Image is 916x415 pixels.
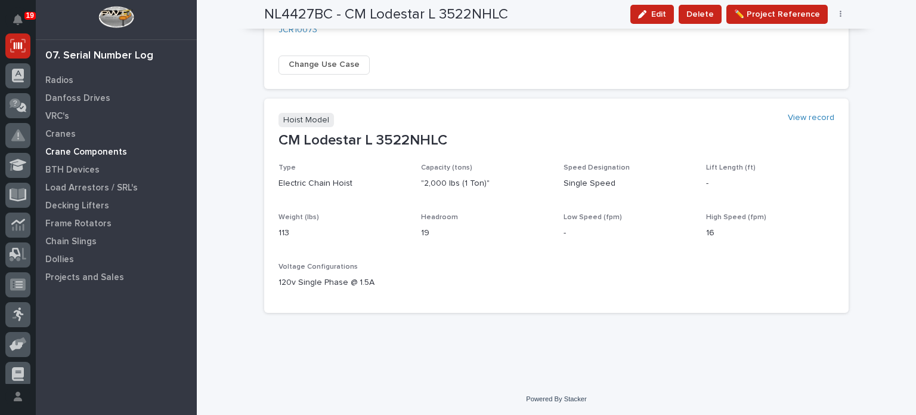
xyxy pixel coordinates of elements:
a: Load Arrestors / SRL's [36,179,197,196]
a: Radios [36,71,197,89]
p: Danfoss Drives [45,93,110,104]
a: Powered By Stacker [526,395,586,402]
button: Delete [679,5,722,24]
p: Frame Rotators [45,219,112,229]
a: JCR10073 [278,24,317,36]
img: Workspace Logo [98,6,134,28]
p: - [564,227,692,239]
button: Change Use Case [278,56,370,75]
p: Electric Chain Hoist [278,177,407,190]
p: CM Lodestar L 3522NHLC [278,132,834,149]
a: Frame Rotators [36,214,197,232]
a: Chain Slings [36,232,197,250]
p: BTH Devices [45,165,100,176]
p: Chain Slings [45,236,97,247]
span: Low Speed (fpm) [564,214,622,221]
p: Dollies [45,254,74,265]
span: Lift Length (ft) [706,164,756,171]
div: Notifications19 [15,14,30,33]
span: Headroom [421,214,458,221]
a: Danfoss Drives [36,89,197,107]
p: 19 [26,11,34,20]
p: Cranes [45,129,76,140]
a: BTH Devices [36,161,197,179]
p: Crane Components [45,147,127,158]
p: "2,000 lbs (1 Ton)" [421,177,549,190]
p: Decking Lifters [45,201,109,211]
p: - [706,177,834,190]
button: ✏️ Project Reference [726,5,828,24]
a: View record [788,113,834,123]
span: Speed Designation [564,164,630,171]
p: VRC's [45,111,69,122]
p: 113 [278,227,407,239]
span: ✏️ Project Reference [734,7,820,21]
a: Decking Lifters [36,196,197,214]
p: Radios [45,75,73,86]
p: Single Speed [564,177,692,190]
a: Cranes [36,125,197,143]
span: Change Use Case [289,57,360,72]
a: VRC's [36,107,197,125]
span: Delete [686,7,714,21]
p: Projects and Sales [45,272,124,283]
p: 16 [706,227,834,239]
p: Hoist Model [278,113,334,128]
h2: NL4427BC - CM Lodestar L 3522NHLC [264,6,508,23]
button: Edit [630,5,674,24]
a: Projects and Sales [36,268,197,286]
p: 120v Single Phase @ 1.5A [278,276,407,289]
span: High Speed (fpm) [706,214,766,221]
span: Weight (lbs) [278,214,319,221]
span: Voltage Configurations [278,263,358,270]
span: Type [278,164,296,171]
p: 19 [421,227,549,239]
p: Load Arrestors / SRL's [45,183,138,193]
span: Edit [651,9,666,20]
span: Capacity (tons) [421,164,472,171]
a: Crane Components [36,143,197,161]
div: 07. Serial Number Log [45,50,153,63]
button: Notifications [5,7,30,32]
a: Dollies [36,250,197,268]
